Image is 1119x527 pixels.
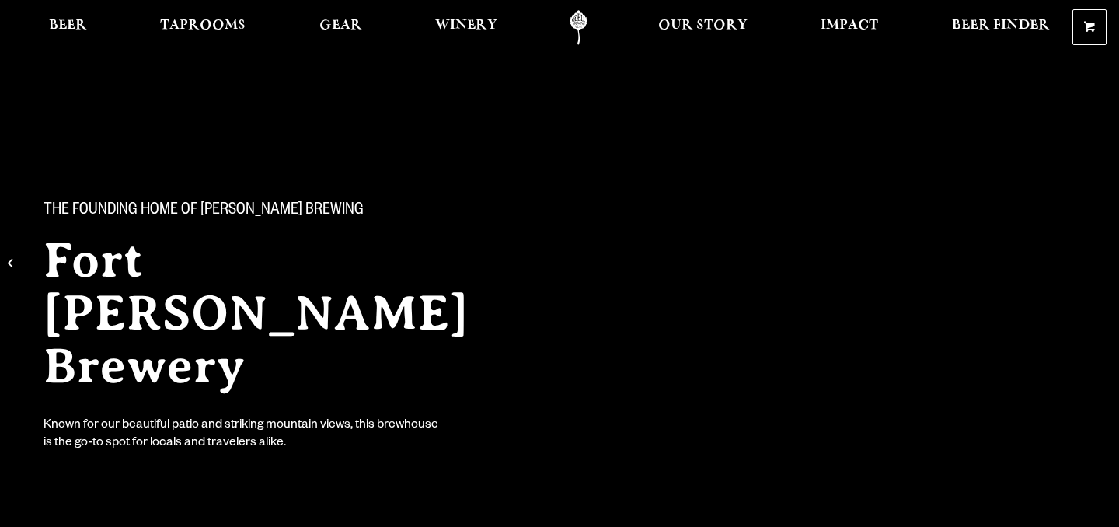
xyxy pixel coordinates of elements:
span: Winery [435,19,497,32]
a: Winery [425,10,507,45]
a: Our Story [648,10,758,45]
span: Our Story [658,19,748,32]
a: Beer Finder [942,10,1060,45]
a: Beer [39,10,97,45]
span: Beer Finder [952,19,1050,32]
span: The Founding Home of [PERSON_NAME] Brewing [44,201,364,222]
div: Known for our beautiful patio and striking mountain views, this brewhouse is the go-to spot for l... [44,417,441,453]
span: Impact [821,19,878,32]
a: Gear [309,10,372,45]
span: Gear [319,19,362,32]
a: Odell Home [549,10,608,45]
span: Taprooms [160,19,246,32]
a: Taprooms [150,10,256,45]
a: Impact [810,10,888,45]
h2: Fort [PERSON_NAME] Brewery [44,234,528,393]
span: Beer [49,19,87,32]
